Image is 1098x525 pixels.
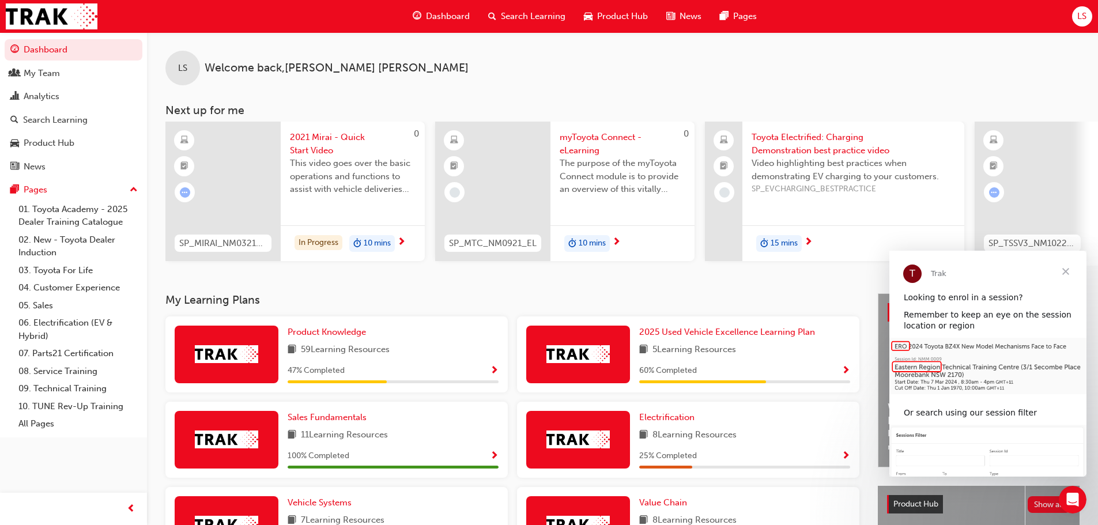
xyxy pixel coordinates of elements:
span: 10 mins [579,237,606,250]
span: news-icon [666,9,675,24]
span: 0 [684,129,689,139]
a: 04. Customer Experience [14,279,142,297]
span: learningRecordVerb_NONE-icon [719,187,730,198]
span: learningResourceType_ELEARNING-icon [450,133,458,148]
button: DashboardMy TeamAnalyticsSearch LearningProduct HubNews [5,37,142,179]
span: book-icon [288,428,296,443]
span: booktick-icon [720,159,728,174]
span: prev-icon [127,502,135,516]
span: SP_TSSV3_NM1022_EL [988,237,1076,250]
img: Trak [6,3,97,29]
button: Pages [5,179,142,201]
a: Latest NewsShow all [888,303,1070,322]
span: 2021 Mirai - Quick Start Video [290,131,416,157]
span: 25 % Completed [639,450,697,463]
a: Product Knowledge [288,326,371,339]
span: search-icon [488,9,496,24]
a: 0SP_MTC_NM0921_ELmyToyota Connect - eLearningThe purpose of the myToyota Connect module is to pro... [435,122,695,261]
a: 05. Sales [14,297,142,315]
span: SP_MIRAI_NM0321_VID [179,237,267,250]
span: Show Progress [490,366,499,376]
span: booktick-icon [990,159,998,174]
a: News [5,156,142,177]
span: Pages [733,10,757,23]
span: learningRecordVerb_ATTEMPT-icon [989,187,999,198]
a: guage-iconDashboard [403,5,479,28]
a: 10. TUNE Rev-Up Training [14,398,142,416]
iframe: Intercom live chat [1059,486,1086,513]
a: 2025 Used Vehicle Excellence Learning Plan [639,326,820,339]
span: duration-icon [568,236,576,251]
span: next-icon [612,237,621,248]
a: news-iconNews [657,5,711,28]
span: Search Learning [501,10,565,23]
h3: My Learning Plans [165,293,859,307]
span: 0 [414,129,419,139]
span: Value Chain [639,497,687,508]
div: In Progress [295,235,342,251]
a: 08. Service Training [14,362,142,380]
a: search-iconSearch Learning [479,5,575,28]
img: Trak [195,345,258,363]
span: Welcome back , [PERSON_NAME] [PERSON_NAME] [205,62,469,75]
a: car-iconProduct Hub [575,5,657,28]
span: myToyota Connect - eLearning [560,131,685,157]
span: next-icon [804,237,813,248]
span: News [680,10,701,23]
button: Show all [1028,496,1071,513]
span: Welcome to your new Training Resource Centre [888,401,1070,427]
span: learningRecordVerb_NONE-icon [450,187,460,198]
span: 100 % Completed [288,450,349,463]
a: Dashboard [5,39,142,61]
span: Vehicle Systems [288,497,352,508]
a: Vehicle Systems [288,496,356,509]
span: 11 Learning Resources [301,428,388,443]
span: learningResourceType_ELEARNING-icon [990,133,998,148]
button: LS [1072,6,1092,27]
span: car-icon [584,9,593,24]
a: Search Learning [5,109,142,131]
div: Pages [24,183,47,197]
span: pages-icon [10,185,19,195]
span: booktick-icon [180,159,188,174]
span: Dashboard [426,10,470,23]
span: Product Knowledge [288,327,366,337]
a: 02. New - Toyota Dealer Induction [14,231,142,262]
span: 59 Learning Resources [301,343,390,357]
a: Toyota Electrified: Charging Demonstration best practice videoVideo highlighting best practices w... [705,122,964,261]
span: book-icon [639,343,648,357]
span: Product Hub [893,499,938,509]
a: Latest NewsShow allWelcome to your new Training Resource CentreRevolutionise the way you access a... [878,293,1080,467]
a: 09. Technical Training [14,380,142,398]
a: 01. Toyota Academy - 2025 Dealer Training Catalogue [14,201,142,231]
span: Sales Fundamentals [288,412,367,422]
a: 03. Toyota For Life [14,262,142,280]
span: Revolutionise the way you access and manage your learning resources. [888,427,1070,453]
span: Electrification [639,412,695,422]
span: duration-icon [353,236,361,251]
button: Show Progress [842,364,850,378]
div: Search Learning [23,114,88,127]
span: 2025 Used Vehicle Excellence Learning Plan [639,327,815,337]
a: My Team [5,63,142,84]
span: laptop-icon [720,133,728,148]
span: chart-icon [10,92,19,102]
span: 8 Learning Resources [652,428,737,443]
span: book-icon [639,428,648,443]
a: Product HubShow all [887,495,1070,513]
iframe: Intercom live chat message [889,251,1086,477]
span: guage-icon [413,9,421,24]
img: Trak [195,430,258,448]
span: news-icon [10,162,19,172]
button: Show Progress [490,364,499,378]
a: Product Hub [5,133,142,154]
span: Toyota Electrified: Charging Demonstration best practice video [752,131,955,157]
a: Electrification [639,411,699,424]
span: learningResourceType_ELEARNING-icon [180,133,188,148]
